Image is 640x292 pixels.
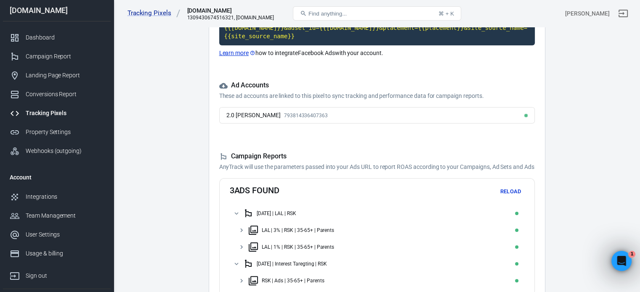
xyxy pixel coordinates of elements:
[3,142,111,160] a: Webhooks (outgoing)
[26,90,104,99] div: Conversions Report
[219,152,535,161] h5: Campaign Reports
[3,244,111,263] a: Usage & billing
[26,109,104,118] div: Tracking Pixels
[284,113,328,118] span: 793814336407363
[262,278,324,284] div: RSK | Ads | 35-65+ | Parents
[611,251,632,271] iframe: Intercom live chat
[308,11,347,17] span: Find anything...
[3,28,111,47] a: Dashboard
[3,225,111,244] a: User Settings
[187,6,271,15] div: taniatheherbalist.com
[26,211,104,220] div: Team Management
[26,52,104,61] div: Campaign Report
[515,229,518,232] span: OK
[226,111,281,120] div: 2.0 [PERSON_NAME]
[230,185,279,198] h4: 3 ads found
[257,210,296,216] div: [DATE] | LAL | RSK
[613,3,633,24] a: Sign out
[565,9,610,18] div: Account id: C21CTY1k
[515,245,518,249] span: OK
[219,81,535,90] h5: Ad Accounts
[515,279,518,282] span: OK
[26,192,104,201] div: Integrations
[219,92,535,100] p: These ad accounts are linked to this pixel to sync tracking and performance data for campaign rep...
[3,167,111,187] li: Account
[26,71,104,80] div: Landing Page Report
[26,271,104,280] div: Sign out
[3,104,111,123] a: Tracking Pixels
[262,244,335,250] div: LAL | 1% | RSK | 35-65+ | Parents
[219,49,256,58] a: Learn more
[262,227,335,233] div: LAL | 3% | RSK | 35-65+ | Parents
[219,49,535,58] p: how to integrate Facebook Ads with your account.
[293,6,461,21] button: Find anything...⌘ + K
[3,187,111,206] a: Integrations
[26,128,104,137] div: Property Settings
[26,33,104,42] div: Dashboard
[127,9,181,18] a: Tracking Pixels
[26,230,104,239] div: User Settings
[3,85,111,104] a: Conversions Report
[257,261,327,267] div: [DATE] | Interest Taregting | RSK
[187,15,274,21] div: 1309430674516321, taniatheherbalist.com
[3,66,111,85] a: Landing Page Report
[3,123,111,142] a: Property Settings
[629,251,635,258] span: 1
[26,249,104,258] div: Usage & billing
[219,163,535,171] p: AnyTrack will use the parameters passed into your Ads URL to report ROAS according to your Campai...
[497,185,524,198] button: Reload
[3,47,111,66] a: Campaign Report
[26,147,104,155] div: Webhooks (outgoing)
[438,11,454,17] div: ⌘ + K
[3,7,111,14] div: [DOMAIN_NAME]
[3,206,111,225] a: Team Management
[3,263,111,285] a: Sign out
[515,212,518,215] span: OK
[515,262,518,266] span: OK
